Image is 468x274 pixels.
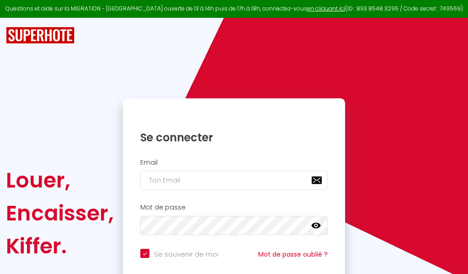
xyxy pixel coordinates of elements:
h2: Mot de passe [140,204,328,211]
a: en cliquant ici [307,5,345,12]
a: Mot de passe oublié ? [258,250,328,259]
h2: Email [140,159,328,167]
img: SuperHote logo [6,27,74,44]
div: Kiffer. [6,230,114,263]
div: Louer, [6,164,114,197]
h1: Se connecter [140,130,328,145]
input: Ton Email [140,171,328,190]
div: Encaisser, [6,197,114,230]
